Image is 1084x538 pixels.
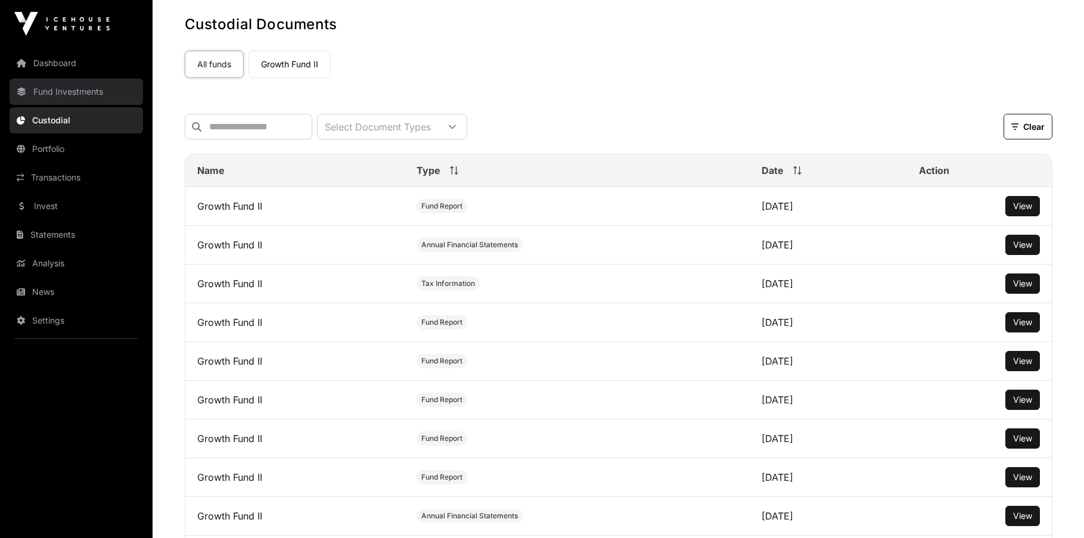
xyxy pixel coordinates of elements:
span: Fund Report [421,434,462,443]
span: Annual Financial Statements [421,511,518,521]
span: Annual Financial Statements [421,240,518,250]
span: Fund Report [421,472,462,482]
button: View [1005,196,1040,216]
td: Growth Fund II [185,303,405,342]
img: Icehouse Ventures Logo [14,12,110,36]
a: Fund Investments [10,79,143,105]
span: View [1013,356,1032,366]
td: Growth Fund II [185,381,405,419]
a: All funds [185,51,244,78]
td: [DATE] [750,419,908,458]
span: View [1013,317,1032,327]
a: Transactions [10,164,143,191]
span: Type [417,163,440,178]
span: View [1013,394,1032,405]
button: View [1005,235,1040,255]
div: Select Document Types [318,114,438,139]
a: View [1013,510,1032,522]
td: Growth Fund II [185,458,405,497]
span: View [1013,472,1032,482]
td: Growth Fund II [185,497,405,536]
a: Dashboard [10,50,143,76]
button: View [1005,467,1040,487]
td: Growth Fund II [185,342,405,381]
span: Fund Report [421,201,462,211]
td: [DATE] [750,265,908,303]
span: Name [197,163,225,178]
button: View [1005,390,1040,410]
span: View [1013,240,1032,250]
td: Growth Fund II [185,419,405,458]
span: Action [919,163,949,178]
td: [DATE] [750,187,908,226]
span: Fund Report [421,395,462,405]
span: Tax Information [421,279,475,288]
a: Custodial [10,107,143,133]
td: Growth Fund II [185,265,405,303]
button: View [1005,351,1040,371]
td: [DATE] [750,497,908,536]
a: View [1013,278,1032,290]
td: [DATE] [750,458,908,497]
button: View [1005,428,1040,449]
span: View [1013,433,1032,443]
a: View [1013,433,1032,444]
td: [DATE] [750,381,908,419]
td: [DATE] [750,303,908,342]
a: Growth Fund II [249,51,331,78]
a: Statements [10,222,143,248]
a: View [1013,394,1032,406]
a: Portfolio [10,136,143,162]
td: [DATE] [750,226,908,265]
a: View [1013,200,1032,212]
span: Fund Report [421,318,462,327]
span: View [1013,511,1032,521]
button: View [1005,506,1040,526]
a: View [1013,471,1032,483]
h1: Custodial Documents [185,15,1052,34]
button: View [1005,312,1040,332]
button: View [1005,273,1040,294]
span: View [1013,201,1032,211]
iframe: Chat Widget [1024,481,1084,538]
span: View [1013,278,1032,288]
a: Analysis [10,250,143,276]
a: View [1013,355,1032,367]
a: View [1013,239,1032,251]
td: Growth Fund II [185,187,405,226]
button: Clear [1004,114,1052,139]
td: Growth Fund II [185,226,405,265]
a: View [1013,316,1032,328]
a: News [10,279,143,305]
a: Invest [10,193,143,219]
span: Date [762,163,784,178]
span: Fund Report [421,356,462,366]
a: Settings [10,307,143,334]
td: [DATE] [750,342,908,381]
